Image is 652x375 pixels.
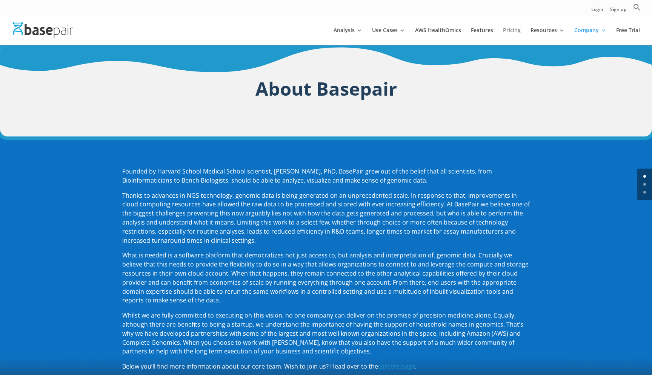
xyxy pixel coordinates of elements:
a: 1 [643,183,646,186]
a: 2 [643,191,646,194]
a: AWS HealthOmics [415,28,461,45]
span: Below you’ll find more information about our core team. Wish to join us? Head over to the [122,362,378,370]
span: Whilst we are fully committed to executing on this vision, no one company can deliver on the prom... [122,311,523,355]
a: Pricing [503,28,521,45]
p: Founded by Harvard School Medical School scientist, [PERSON_NAME], PhD, BasePair grew out of the ... [122,167,530,191]
a: Features [471,28,493,45]
a: 0 [643,175,646,178]
a: Resources [531,28,564,45]
a: Login [591,7,603,15]
a: Search Icon Link [633,3,641,15]
a: Analysis [334,28,362,45]
h1: About Basepair [122,75,530,106]
p: What is needed is a software platform that democratizes not just access to, but analysis and inte... [122,251,530,311]
a: Use Cases [372,28,405,45]
span: Thanks to advances in NGS technology, genomic data is being generated on an unprecedented scale. ... [122,191,530,245]
a: Free Trial [616,28,640,45]
iframe: Drift Widget Chat Controller [507,321,643,366]
a: Company [574,28,606,45]
a: careers page [378,362,415,370]
span: . [415,362,417,370]
a: Sign up [610,7,626,15]
img: Basepair [13,22,73,38]
svg: Search [633,3,641,11]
